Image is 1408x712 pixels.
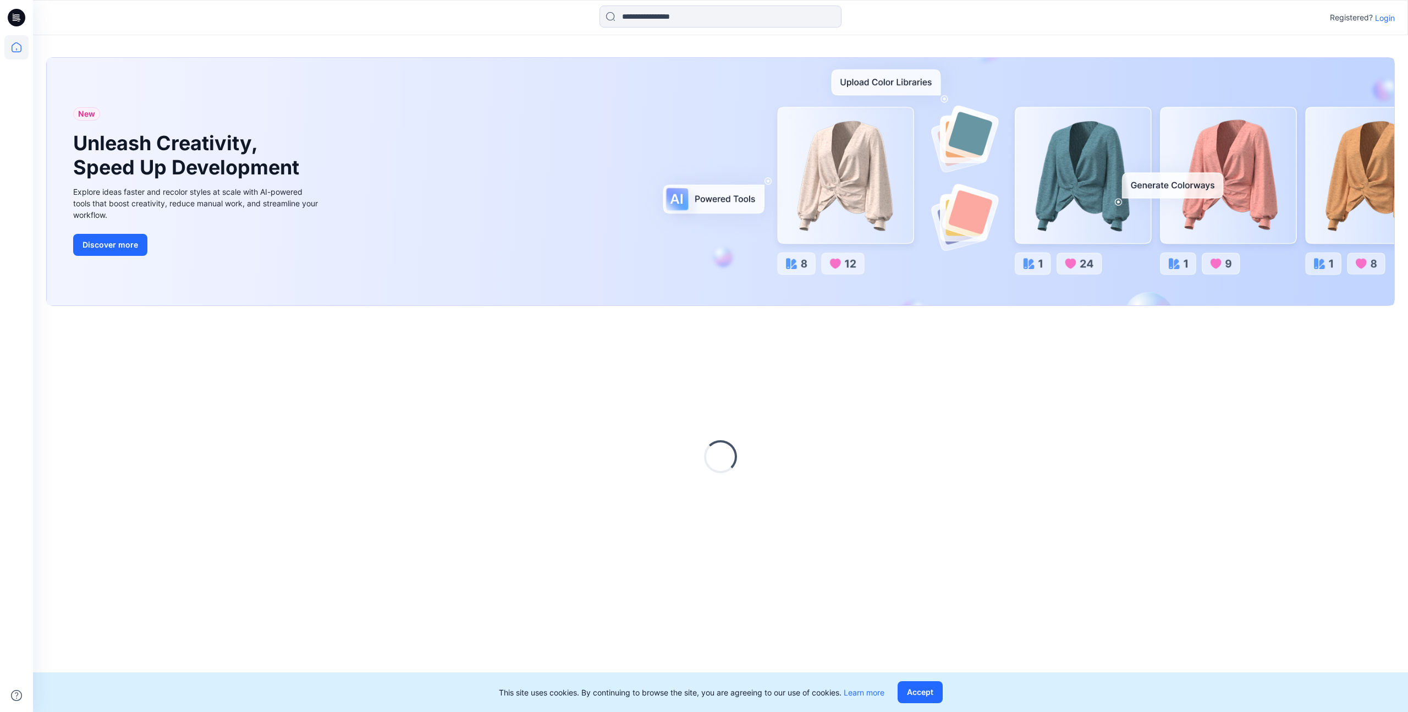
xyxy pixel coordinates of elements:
a: Discover more [73,234,321,256]
p: Registered? [1330,11,1373,24]
button: Discover more [73,234,147,256]
h1: Unleash Creativity, Speed Up Development [73,132,304,179]
span: New [78,107,95,121]
p: Login [1375,12,1395,24]
a: Learn more [844,688,884,697]
div: Explore ideas faster and recolor styles at scale with AI-powered tools that boost creativity, red... [73,186,321,221]
p: This site uses cookies. By continuing to browse the site, you are agreeing to our use of cookies. [499,687,884,698]
button: Accept [898,681,943,703]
